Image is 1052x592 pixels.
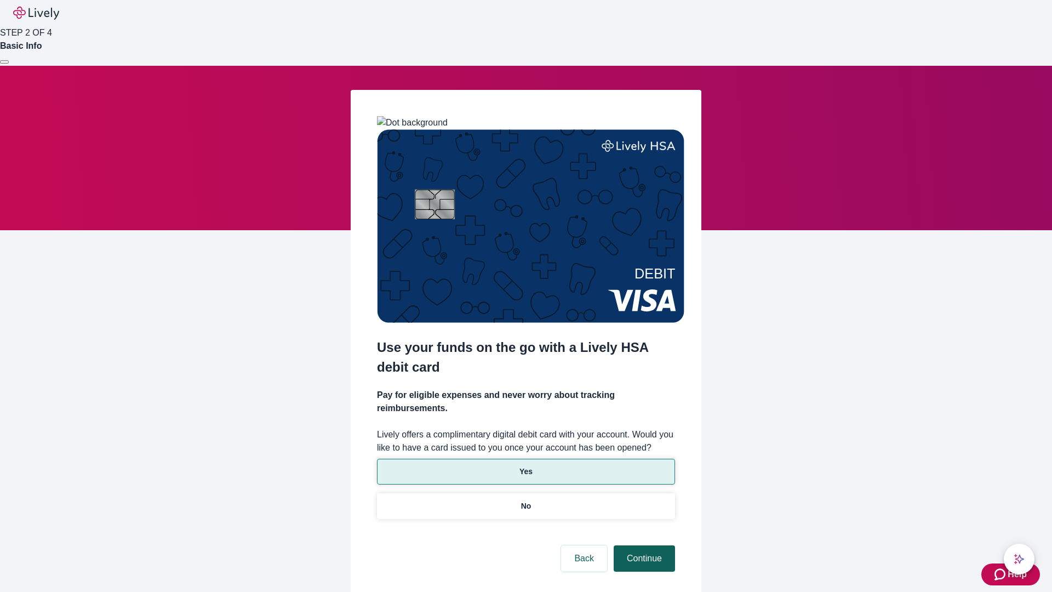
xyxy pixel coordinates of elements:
img: Lively [13,7,59,20]
button: Back [561,545,607,572]
img: Debit card [377,129,684,323]
p: Yes [519,466,533,477]
button: Continue [614,545,675,572]
img: Dot background [377,116,448,129]
h2: Use your funds on the go with a Lively HSA debit card [377,338,675,377]
span: Help [1008,568,1027,581]
h4: Pay for eligible expenses and never worry about tracking reimbursements. [377,389,675,415]
button: Zendesk support iconHelp [981,563,1040,585]
p: No [521,500,531,512]
svg: Lively AI Assistant [1014,554,1025,565]
label: Lively offers a complimentary digital debit card with your account. Would you like to have a card... [377,428,675,454]
svg: Zendesk support icon [994,568,1008,581]
button: Yes [377,459,675,485]
button: No [377,493,675,519]
button: chat [1004,544,1034,574]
